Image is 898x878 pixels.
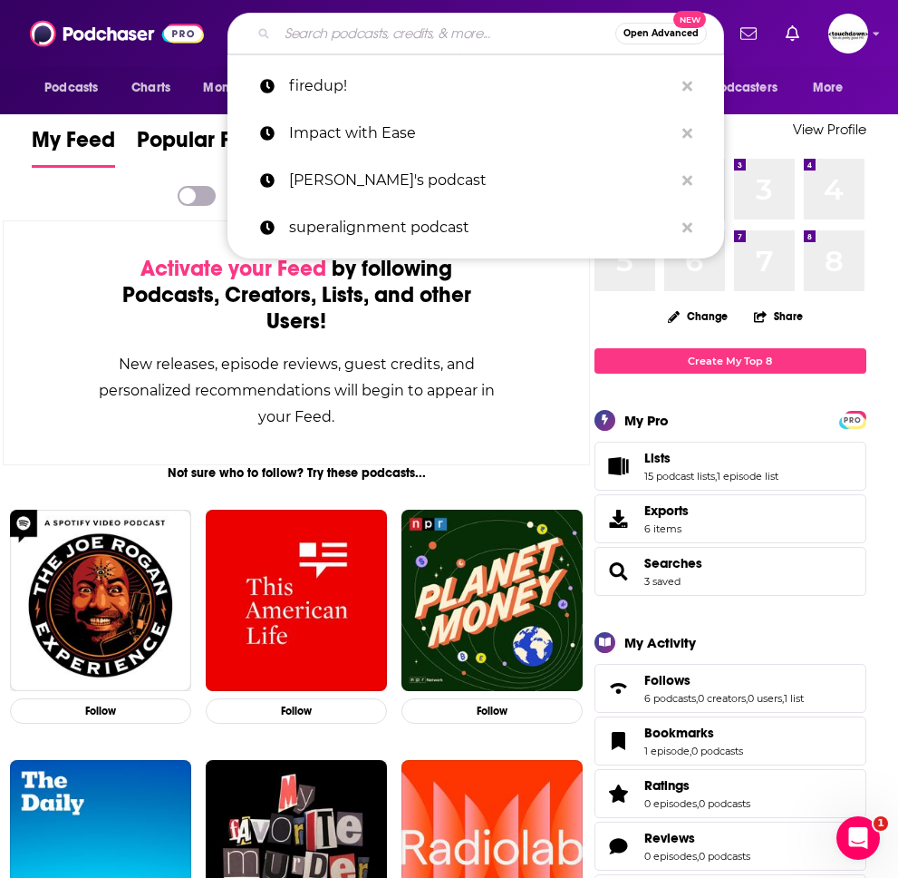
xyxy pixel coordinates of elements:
span: , [715,470,717,483]
span: Logged in as jvervelde [828,14,868,54]
a: Bookmarks [601,728,637,754]
button: open menu [190,71,291,105]
button: open menu [679,71,804,105]
p: lenny's podcast [289,157,673,204]
span: For Podcasters [690,75,777,101]
span: , [782,692,784,705]
button: Follow [401,698,583,725]
div: New releases, episode reviews, guest credits, and personalized recommendations will begin to appe... [94,351,498,430]
button: Follow [206,698,387,725]
p: firedup! [289,63,673,110]
span: Popular Feed [137,126,269,164]
button: Change [657,305,739,327]
a: Searches [644,555,702,571]
a: Show notifications dropdown [778,18,806,49]
a: 1 episode [644,745,690,757]
a: 3 saved [644,575,681,588]
img: Podchaser - Follow, Share and Rate Podcasts [30,16,204,51]
span: Exports [601,506,637,532]
button: Open AdvancedNew [615,23,707,44]
span: Open Advanced [623,29,699,38]
span: , [696,692,698,705]
a: Ratings [644,777,750,794]
a: 0 podcasts [691,745,743,757]
div: My Activity [624,634,696,651]
a: PRO [842,412,864,425]
button: Share [753,298,804,334]
span: 6 items [644,522,689,535]
a: Lists [601,454,637,479]
span: Charts [131,75,170,101]
a: 0 users [748,692,782,705]
a: Create My Top 8 [594,348,866,373]
span: New [673,11,706,28]
span: Bookmarks [594,717,866,766]
a: 0 podcasts [699,850,750,863]
span: Searches [594,547,866,596]
img: Planet Money [401,510,583,691]
span: Podcasts [44,75,98,101]
a: firedup! [227,63,724,110]
a: 0 creators [698,692,746,705]
a: Reviews [644,830,750,846]
a: 0 episodes [644,850,697,863]
span: , [746,692,748,705]
a: Reviews [601,834,637,859]
p: Impact with Ease [289,110,673,157]
input: Search podcasts, credits, & more... [277,19,615,48]
span: Ratings [594,769,866,818]
img: The Joe Rogan Experience [10,510,191,691]
a: Ratings [601,781,637,806]
a: Follows [601,676,637,701]
button: Show profile menu [828,14,868,54]
div: My Pro [624,412,669,429]
a: [PERSON_NAME]'s podcast [227,157,724,204]
span: Activate your Feed [140,255,326,282]
a: 0 episodes [644,797,697,810]
a: Impact with Ease [227,110,724,157]
a: 1 episode list [717,470,778,483]
span: Lists [594,442,866,491]
a: Bookmarks [644,725,743,741]
a: Exports [594,494,866,543]
button: open menu [32,71,121,105]
a: 0 podcasts [699,797,750,810]
span: 1 [874,816,888,831]
a: New Releases & Guests Only [178,186,416,206]
img: This American Life [206,510,387,691]
a: 15 podcast lists [644,470,715,483]
a: superalignment podcast [227,204,724,251]
span: Monitoring [203,75,267,101]
a: Follows [644,672,804,688]
button: Follow [10,698,191,725]
a: Popular Feed [137,126,269,168]
a: 6 podcasts [644,692,696,705]
iframe: Intercom live chat [836,816,880,860]
span: PRO [842,414,864,427]
span: Bookmarks [644,725,714,741]
div: Search podcasts, credits, & more... [227,13,724,54]
img: User Profile [828,14,868,54]
a: My Feed [32,126,115,168]
span: Follows [594,664,866,713]
span: Exports [644,502,689,519]
a: Charts [120,71,181,105]
a: 1 list [784,692,804,705]
div: Not sure who to follow? Try these podcasts... [3,465,590,481]
span: Reviews [594,822,866,871]
div: by following Podcasts, Creators, Lists, and other Users! [94,256,498,335]
a: Lists [644,450,778,466]
span: , [697,850,699,863]
span: , [697,797,699,810]
p: superalignment podcast [289,204,673,251]
span: Reviews [644,830,695,846]
span: More [813,75,844,101]
span: Follows [644,672,690,688]
a: View Profile [793,121,866,138]
a: Searches [601,559,637,584]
